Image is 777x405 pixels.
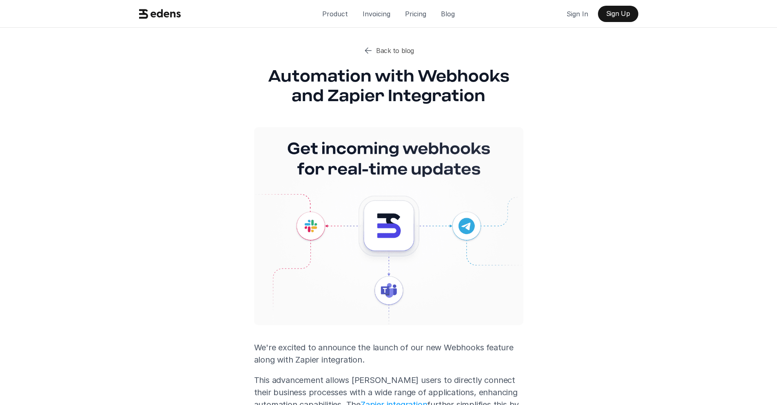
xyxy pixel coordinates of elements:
[598,6,638,22] a: Sign Up
[560,6,595,22] a: Sign In
[316,6,354,22] a: Product
[606,10,630,18] p: Sign Up
[254,341,523,366] p: We're excited to announce the launch of our new Webhooks feature along with Zapier integration.
[405,8,426,20] p: Pricing
[567,8,588,20] p: Sign In
[363,8,390,20] p: Invoicing
[376,47,414,55] p: Back to blog
[353,41,423,60] a: Back to blog
[322,8,348,20] p: Product
[356,6,397,22] a: Invoicing
[441,8,455,20] p: Blog
[398,6,433,22] a: Pricing
[254,67,523,106] h1: Automation with Webhooks and Zapier Integration
[434,6,461,22] a: Blog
